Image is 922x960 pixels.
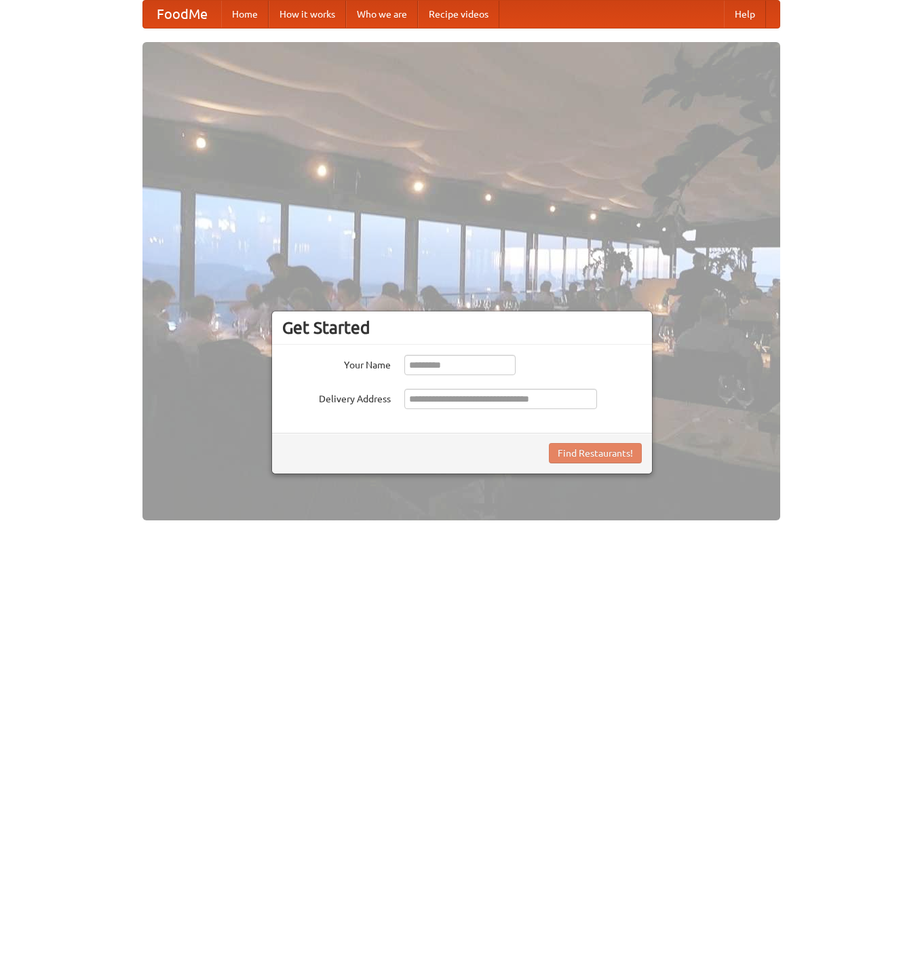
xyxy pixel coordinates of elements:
[724,1,766,28] a: Help
[346,1,418,28] a: Who we are
[221,1,269,28] a: Home
[549,443,642,463] button: Find Restaurants!
[282,318,642,338] h3: Get Started
[269,1,346,28] a: How it works
[418,1,499,28] a: Recipe videos
[282,389,391,406] label: Delivery Address
[143,1,221,28] a: FoodMe
[282,355,391,372] label: Your Name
